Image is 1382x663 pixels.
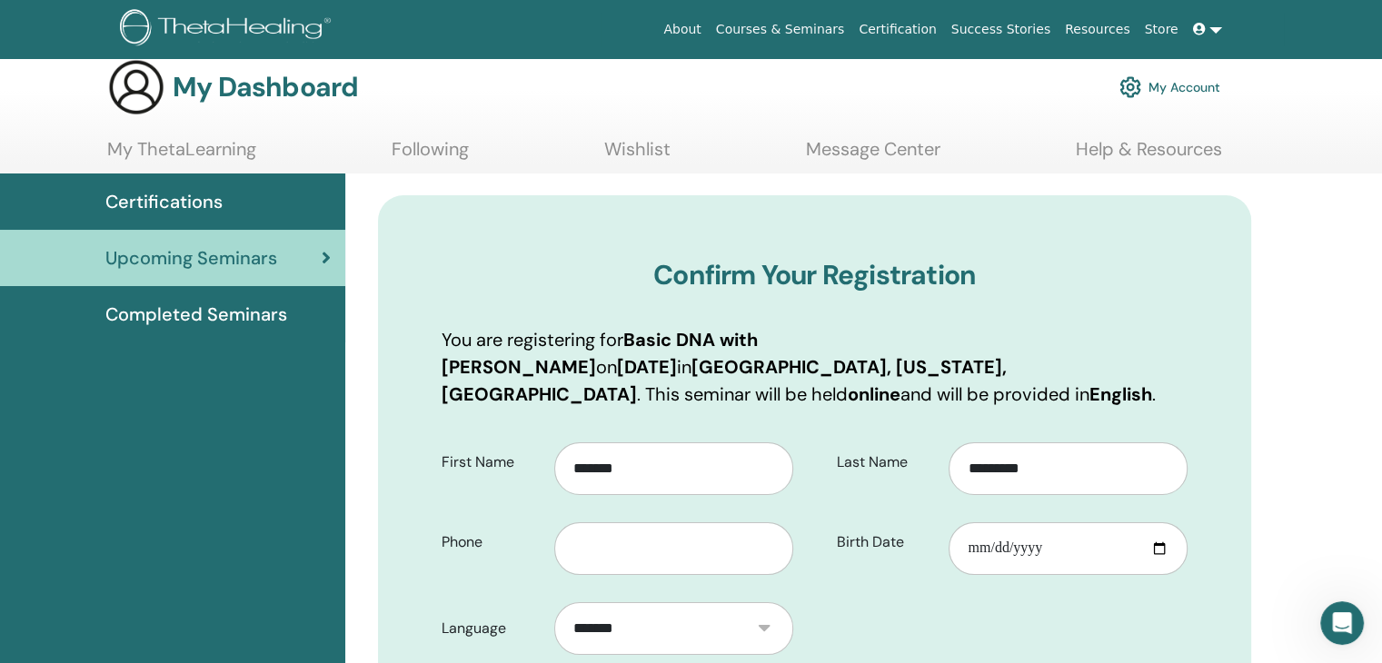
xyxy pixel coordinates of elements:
label: Language [428,611,554,646]
a: Store [1138,13,1186,46]
a: My Account [1119,67,1220,107]
a: Wishlist [604,138,671,173]
img: cog.svg [1119,72,1141,103]
h3: Confirm Your Registration [442,259,1188,292]
span: Completed Seminars [105,301,287,328]
label: Last Name [823,445,950,480]
b: English [1089,382,1152,406]
a: About [656,13,708,46]
a: My ThetaLearning [107,138,256,173]
a: Message Center [806,138,940,173]
a: Success Stories [944,13,1058,46]
label: First Name [428,445,554,480]
a: Following [392,138,469,173]
img: logo.png [120,9,337,50]
label: Birth Date [823,525,950,559]
span: Certifications [105,188,223,215]
span: Upcoming Seminars [105,244,277,272]
label: Phone [428,525,554,559]
h3: My Dashboard [173,71,358,104]
a: Help & Resources [1076,138,1222,173]
b: online [848,382,900,406]
a: Courses & Seminars [709,13,852,46]
p: You are registering for on in . This seminar will be held and will be provided in . [442,326,1188,408]
a: Resources [1058,13,1138,46]
b: [GEOGRAPHIC_DATA], [US_STATE], [GEOGRAPHIC_DATA] [442,355,1007,406]
iframe: Intercom live chat [1320,601,1364,645]
b: [DATE] [617,355,677,379]
img: generic-user-icon.jpg [107,58,165,116]
a: Certification [851,13,943,46]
